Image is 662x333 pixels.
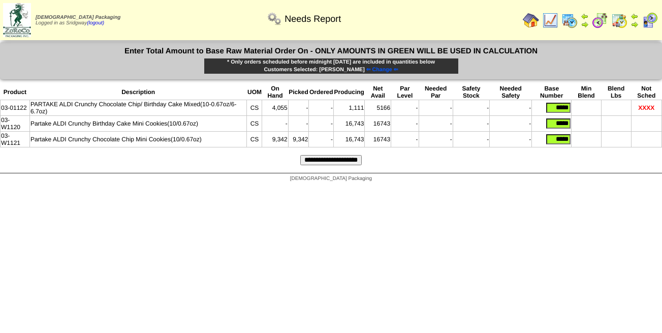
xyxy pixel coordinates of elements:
div: * Only orders scheduled before midnight [DATE] are included in quantities below Customers Selecte... [204,58,459,74]
span: Logged in as Sridgway [36,15,120,26]
img: arrowright.gif [581,20,589,28]
th: Needed Safety [490,84,532,100]
a: ⇐ Change ⇐ [365,67,398,73]
a: (logout) [87,20,104,26]
th: Par Level [391,84,419,100]
td: 9,342 [262,132,288,147]
td: 03-W1121 [1,132,30,147]
td: Partake ALDI Crunchy Chocolate Chip Mini Cookies(10/0.67oz) [29,132,247,147]
td: - [391,116,419,132]
td: - [419,116,453,132]
th: Base Number [532,84,572,100]
td: CS [247,100,262,116]
td: XXXX [631,100,661,116]
span: [DEMOGRAPHIC_DATA] Packaging [290,176,372,181]
td: 03-W1120 [1,116,30,132]
img: arrowleft.gif [631,12,639,20]
td: - [453,132,489,147]
th: Product [1,84,30,100]
td: - [419,100,453,116]
td: - [453,100,489,116]
th: Description [29,84,247,100]
td: - [453,116,489,132]
td: 5166 [365,100,391,116]
th: Min Blend [572,84,601,100]
td: - [288,100,309,116]
span: [DEMOGRAPHIC_DATA] Packaging [36,15,120,20]
td: Partake ALDI Crunchy Birthday Cake Mini Cookies(10/0.67oz) [29,116,247,132]
td: 16,743 [334,132,365,147]
img: arrowleft.gif [581,12,589,20]
th: Net Avail [365,84,391,100]
img: calendarblend.gif [592,12,608,28]
img: calendarcustomer.gif [642,12,658,28]
img: workflow.png [266,11,282,27]
th: Producing [334,84,365,100]
img: home.gif [523,12,539,28]
td: - [309,132,334,147]
th: Picked [288,84,309,100]
th: UOM [247,84,262,100]
td: - [391,100,419,116]
td: - [419,132,453,147]
td: - [490,100,532,116]
td: 16,743 [334,116,365,132]
td: - [262,116,288,132]
span: ⇐ Change ⇐ [366,67,398,73]
td: - [490,132,532,147]
td: CS [247,116,262,132]
td: - [391,132,419,147]
span: Needs Report [285,14,341,24]
th: Blend Lbs [601,84,631,100]
td: 16743 [365,116,391,132]
th: Needed Par [419,84,453,100]
td: - [309,116,334,132]
td: 16743 [365,132,391,147]
img: zoroco-logo-small.webp [3,3,31,37]
img: arrowright.gif [631,20,639,28]
td: 4,055 [262,100,288,116]
td: 9,342 [288,132,309,147]
th: Safety Stock [453,84,489,100]
img: calendarprod.gif [561,12,578,28]
img: calendarinout.gif [611,12,627,28]
th: On Hand [262,84,288,100]
td: 1,111 [334,100,365,116]
img: line_graph.gif [542,12,558,28]
td: - [490,116,532,132]
td: 03-01122 [1,100,30,116]
th: Not Sched [631,84,661,100]
td: - [288,116,309,132]
td: PARTAKE ALDI Crunchy Chocolate Chip/ Birthday Cake Mixed(10-0.67oz/6-6.7oz) [29,100,247,116]
th: Ordered [309,84,334,100]
td: - [309,100,334,116]
td: CS [247,132,262,147]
